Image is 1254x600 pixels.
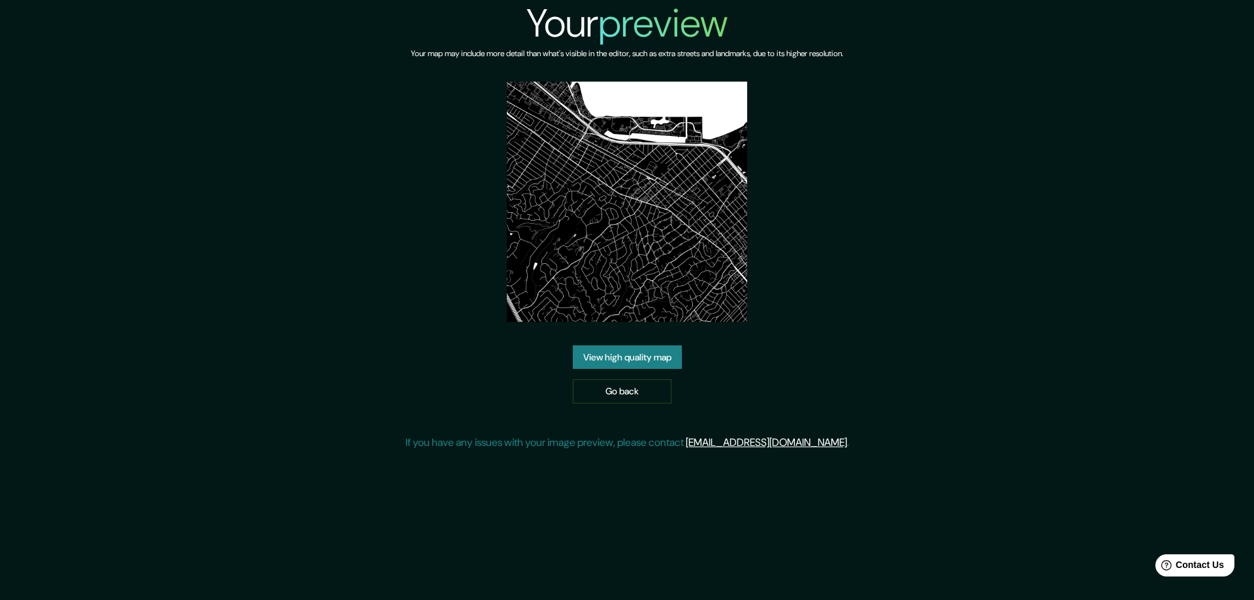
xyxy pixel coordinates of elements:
iframe: Help widget launcher [1138,549,1240,586]
a: [EMAIL_ADDRESS][DOMAIN_NAME] [686,435,847,449]
img: created-map-preview [507,82,747,322]
p: If you have any issues with your image preview, please contact . [406,435,849,450]
a: View high quality map [573,345,682,370]
h6: Your map may include more detail than what's visible in the editor, such as extra streets and lan... [411,47,843,61]
a: Go back [573,379,671,403]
